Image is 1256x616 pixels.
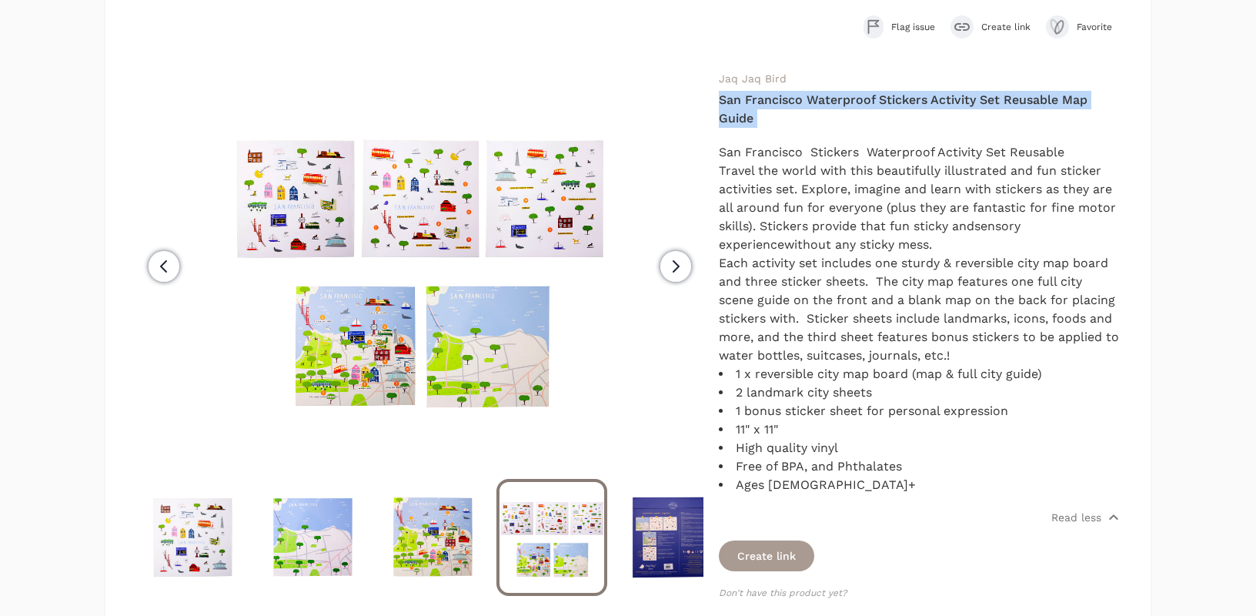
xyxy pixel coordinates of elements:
a: Jaq Jaq Bird [719,72,787,85]
span: Favorite [1077,21,1120,33]
p: San Francisco Stickers Waterproof Activity Set Reusable [719,143,1120,162]
li: Free of BPA, and Phthalates [719,457,1120,476]
li: 1 bonus sticker sheet for personal expression [719,402,1120,420]
p: Read less [1051,510,1101,525]
li: 2 landmark city sheets [719,383,1120,402]
h4: San Francisco Waterproof Stickers Activity Set Reusable Map Guide [719,91,1120,128]
p: Each activity set includes one sturdy & reversible city map board and three sticker sheets. The c... [719,254,1120,365]
button: Create link [719,541,814,571]
button: Flag issue [863,15,935,38]
button: Create link [950,15,1031,38]
p: Don't have this product yet? [719,587,1120,599]
p: Travel the world with this beautifully illustrated and fun sticker activities set. Explore, imagi... [719,162,1120,254]
li: Ages [DEMOGRAPHIC_DATA]+ [719,476,1120,494]
span: High quality vinyl [736,440,838,455]
span: Create link [981,21,1031,33]
span: 11" x 11" [736,422,778,437]
span: Flag issue [891,21,935,33]
button: Favorite [1046,15,1120,38]
span: 1 x reversible city map board (map & full city guide) [736,367,1042,381]
button: Read less [1051,510,1120,525]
